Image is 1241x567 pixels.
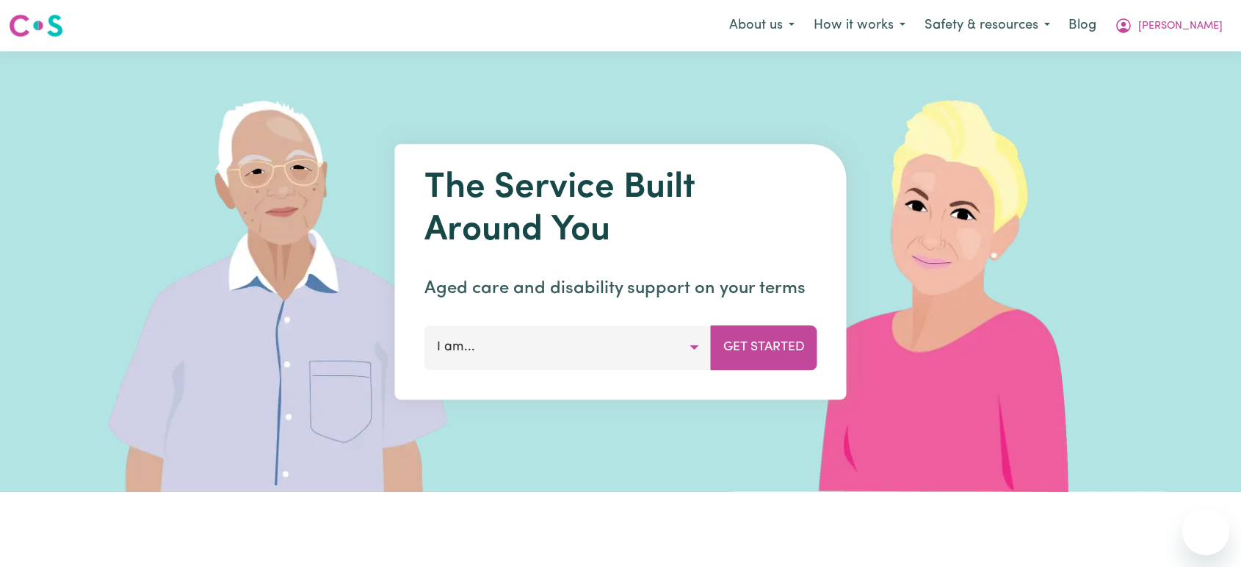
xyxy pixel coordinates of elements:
[9,12,63,39] img: Careseekers logo
[1138,18,1223,35] span: [PERSON_NAME]
[1182,508,1229,555] iframe: Button to launch messaging window
[424,275,817,302] p: Aged care and disability support on your terms
[720,10,804,41] button: About us
[711,325,817,369] button: Get Started
[1060,10,1105,42] a: Blog
[424,167,817,252] h1: The Service Built Around You
[804,10,915,41] button: How it works
[915,10,1060,41] button: Safety & resources
[9,9,63,43] a: Careseekers logo
[1105,10,1232,41] button: My Account
[424,325,712,369] button: I am...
